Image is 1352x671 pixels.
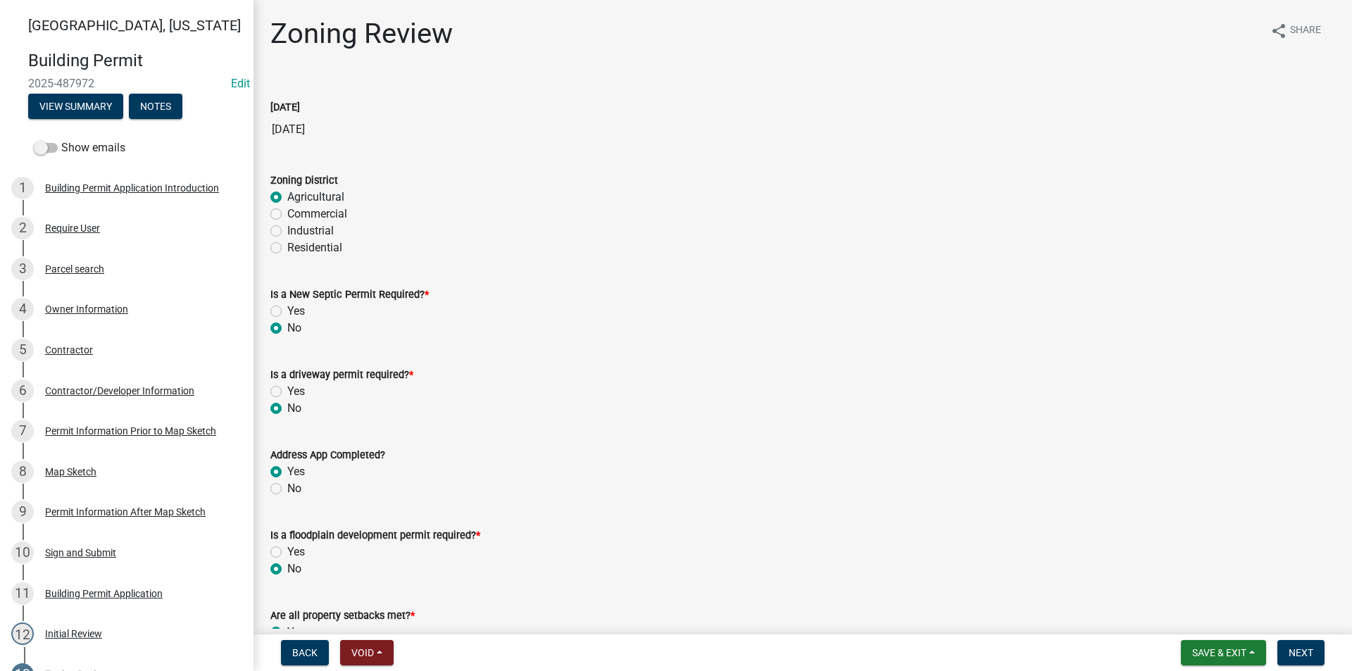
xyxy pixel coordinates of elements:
[1259,17,1332,44] button: shareShare
[287,383,305,400] label: Yes
[1270,23,1287,39] i: share
[45,183,219,193] div: Building Permit Application Introduction
[45,304,128,314] div: Owner Information
[11,298,34,320] div: 4
[11,622,34,645] div: 12
[287,222,334,239] label: Industrial
[351,647,374,658] span: Void
[28,94,123,119] button: View Summary
[28,77,225,90] span: 2025-487972
[45,345,93,355] div: Contractor
[292,647,318,658] span: Back
[287,400,301,417] label: No
[287,480,301,497] label: No
[270,17,453,51] h1: Zoning Review
[270,290,429,300] label: Is a New Septic Permit Required?
[45,467,96,477] div: Map Sketch
[287,303,305,320] label: Yes
[1277,640,1325,665] button: Next
[340,640,394,665] button: Void
[1192,647,1246,658] span: Save & Exit
[11,177,34,199] div: 1
[129,101,182,113] wm-modal-confirm: Notes
[1289,647,1313,658] span: Next
[287,239,342,256] label: Residential
[11,258,34,280] div: 3
[287,320,301,337] label: No
[45,507,206,517] div: Permit Information After Map Sketch
[11,460,34,483] div: 8
[281,640,329,665] button: Back
[270,451,385,460] label: Address App Completed?
[45,629,102,639] div: Initial Review
[287,544,305,560] label: Yes
[287,463,305,480] label: Yes
[45,548,116,558] div: Sign and Submit
[270,370,413,380] label: Is a driveway permit required?
[270,176,338,186] label: Zoning District
[45,264,104,274] div: Parcel search
[11,217,34,239] div: 2
[11,582,34,605] div: 11
[28,101,123,113] wm-modal-confirm: Summary
[231,77,250,90] a: Edit
[270,531,480,541] label: Is a floodplain development permit required?
[34,139,125,156] label: Show emails
[287,560,301,577] label: No
[28,51,242,71] h4: Building Permit
[45,426,216,436] div: Permit Information Prior to Map Sketch
[270,103,300,113] label: [DATE]
[231,77,250,90] wm-modal-confirm: Edit Application Number
[11,339,34,361] div: 5
[129,94,182,119] button: Notes
[45,589,163,598] div: Building Permit Application
[287,189,344,206] label: Agricultural
[11,380,34,402] div: 6
[45,223,100,233] div: Require User
[11,501,34,523] div: 9
[45,386,194,396] div: Contractor/Developer Information
[287,206,347,222] label: Commercial
[1181,640,1266,665] button: Save & Exit
[287,624,305,641] label: Yes
[1290,23,1321,39] span: Share
[270,611,415,621] label: Are all property setbacks met?
[28,17,241,34] span: [GEOGRAPHIC_DATA], [US_STATE]
[11,541,34,564] div: 10
[11,420,34,442] div: 7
